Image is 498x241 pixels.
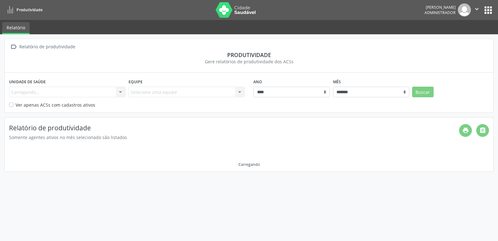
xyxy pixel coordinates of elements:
i:  [9,42,18,51]
div: Relatório de produtividade [18,42,76,51]
a:  Relatório de produtividade [9,42,76,51]
a: Relatório [2,22,30,34]
span: Administrador [425,10,456,15]
div: Gere relatórios de produtividade dos ACSs [9,58,489,65]
label: Ver apenas ACSs com cadastros ativos [16,102,95,108]
label: Ano [253,77,262,87]
label: Unidade de saúde [9,77,46,87]
button: apps [483,5,494,16]
div: [PERSON_NAME] [425,5,456,10]
h4: Relatório de produtividade [9,124,459,132]
button:  [471,3,483,17]
div: Somente agentes ativos no mês selecionado são listados [9,134,459,141]
img: img [458,3,471,17]
a: Produtividade [4,5,43,15]
i:  [473,6,480,12]
div: Carregando [238,162,260,167]
label: Mês [333,77,341,87]
button: Buscar [412,87,434,97]
label: Equipe [129,77,143,87]
span: Produtividade [16,7,43,12]
div: Produtividade [9,51,489,58]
